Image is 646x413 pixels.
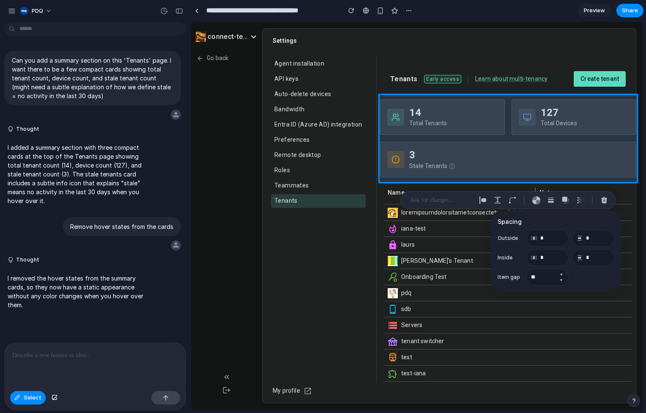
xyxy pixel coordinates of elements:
[349,168,362,174] div: Note
[219,140,264,149] div: Stale Tenants
[211,203,340,212] span: iana-test
[211,283,340,292] span: sdb
[197,168,214,174] div: Name
[211,251,340,260] span: Onboarding Test
[622,6,638,15] span: Share
[8,143,149,205] p: I added a summary section with three compact cards at the top of the Tenants page showing total t...
[80,142,175,156] button: Roles
[285,53,357,62] a: Learn about multi-tenancy
[70,222,173,231] p: Remove hover states from the cards
[350,85,386,97] div: 127
[584,6,605,15] span: Preview
[557,277,565,284] button: Decrement
[12,56,173,100] p: Can you add a summary section on this 'Tenants' page. I want there to be a few compact cards show...
[16,32,65,41] span: Go back
[15,7,68,24] button: connect-test-lab
[82,365,445,374] a: My profile
[233,53,271,62] span: Early access
[211,315,340,324] span: tenant switcher
[24,394,41,402] span: Select
[211,299,340,308] span: Servers
[211,187,340,195] span: loremipsumdolorsitametconsecteturadipiscingelitseddoeiusmodtemporincididuntutlaboreetdoloremagnaa...
[80,81,175,95] button: Bandwidth
[80,96,175,110] button: Entra ID (Azure AD) integration
[16,4,56,18] button: PDQ
[261,143,262,147] text: i
[80,51,175,64] button: API keys
[3,30,68,43] a: Go back
[32,7,43,15] span: PDQ
[616,4,643,17] button: Share
[578,4,611,17] a: Preview
[15,10,58,20] h2: connect-test-lab
[211,235,340,244] span: [PERSON_NAME]'s Tenant
[80,36,175,49] button: Agent installation
[383,50,435,65] button: Create tenant
[345,247,496,263] div: testing
[498,254,523,262] label: Inside
[498,234,523,242] label: Outside
[80,112,175,125] button: Preferences
[80,66,175,80] button: Auto-delete devices
[8,274,149,309] p: I removed the hover states from the summary cards, so they now have a static appearance without a...
[498,273,523,281] label: Item gap
[257,142,264,148] span: No activity in the last 30 days
[80,127,175,140] button: Remote desktop
[80,173,175,186] button: Tenants
[80,157,175,171] button: Teammates
[211,347,340,356] span: test-iana
[211,267,340,276] span: pdq
[72,15,445,24] h2: Settings
[219,98,256,106] div: Total Tenants
[197,267,207,277] img: null icon
[211,331,340,340] span: test
[219,85,256,97] div: 14
[350,98,386,106] div: Total Devices
[498,217,614,226] h3: Spacing
[200,52,227,63] h1: Tenants
[197,234,207,245] img: null icon
[219,127,264,140] div: 3
[557,271,565,278] button: Increment
[10,391,46,405] button: Select
[211,219,340,228] span: laurs
[197,186,207,196] img: null icon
